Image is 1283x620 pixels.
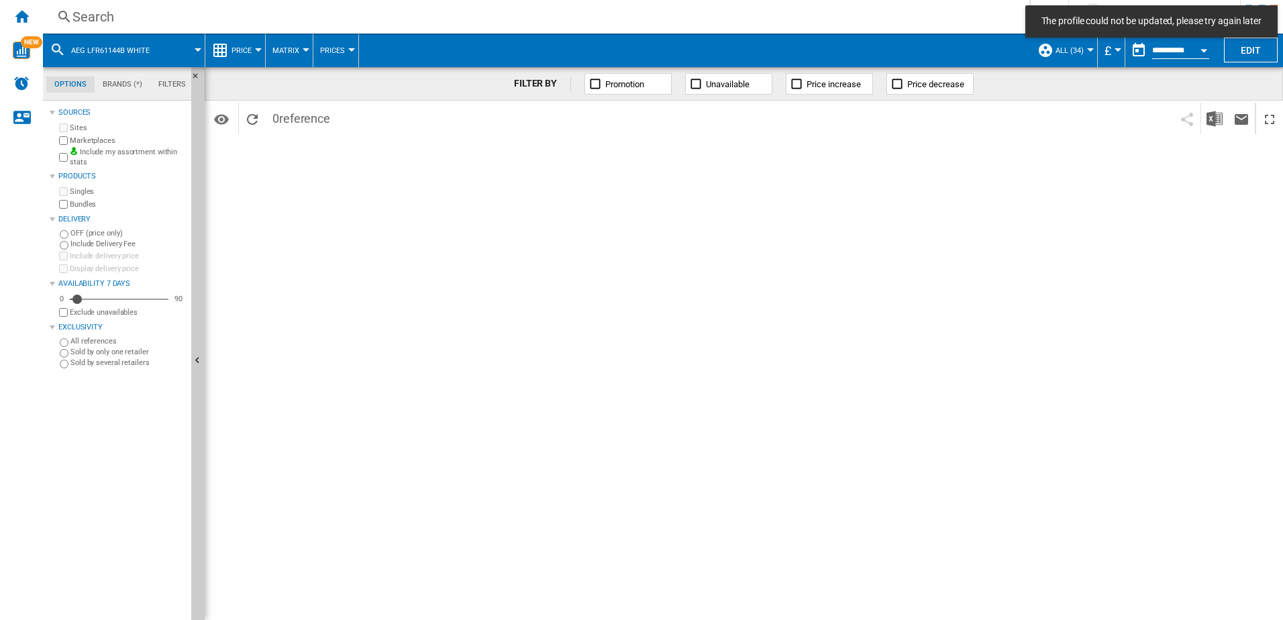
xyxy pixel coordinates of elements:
[907,79,964,89] span: Price decrease
[50,34,198,67] div: AEG LFR61144B WHITE
[191,67,207,91] button: Hide
[58,322,186,333] div: Exclusivity
[70,199,186,209] label: Bundles
[21,36,42,48] span: NEW
[60,349,68,358] input: Sold by only one retailer
[1056,46,1084,55] span: ALL (34)
[70,307,186,317] label: Exclude unavailables
[272,34,306,67] button: Matrix
[60,230,68,239] input: OFF (price only)
[70,251,186,261] label: Include delivery price
[232,46,252,55] span: Price
[1256,103,1283,134] button: Maximize
[71,34,163,67] button: AEG LFR61144B WHITE
[70,147,186,168] label: Include my assortment within stats
[70,347,186,357] label: Sold by only one retailer
[279,111,330,125] span: reference
[1224,38,1278,62] button: Edit
[232,34,258,67] button: Price
[1174,103,1200,134] button: Share this bookmark with others
[13,75,30,91] img: alerts-logo.svg
[46,76,95,93] md-tab-item: Options
[1125,37,1152,64] button: md-calendar
[239,103,266,134] button: Reload
[1105,34,1118,67] button: £
[95,76,150,93] md-tab-item: Brands (*)
[514,77,571,91] div: FILTER BY
[171,294,186,304] div: 90
[685,73,772,95] button: Unavailable
[1105,44,1111,58] span: £
[212,34,258,67] div: Price
[56,294,67,304] div: 0
[58,214,186,225] div: Delivery
[70,147,78,155] img: mysite-bg-18x18.png
[70,239,186,249] label: Include Delivery Fee
[605,79,644,89] span: Promotion
[1098,34,1125,67] md-menu: Currency
[70,264,186,274] label: Display delivery price
[272,46,299,55] span: Matrix
[60,338,68,347] input: All references
[72,7,994,26] div: Search
[58,171,186,182] div: Products
[706,79,750,89] span: Unavailable
[1037,34,1090,67] div: ALL (34)
[13,42,30,59] img: wise-card.svg
[786,73,873,95] button: Price increase
[807,79,861,89] span: Price increase
[266,103,337,131] span: 0
[59,123,68,132] input: Sites
[59,200,68,209] input: Bundles
[58,107,186,118] div: Sources
[60,241,68,250] input: Include Delivery Fee
[320,34,352,67] button: Prices
[150,76,194,93] md-tab-item: Filters
[59,264,68,273] input: Display delivery price
[70,336,186,346] label: All references
[70,228,186,238] label: OFF (price only)
[70,187,186,197] label: Singles
[70,293,168,306] md-slider: Availability
[1201,103,1228,134] button: Download in Excel
[70,123,186,133] label: Sites
[1228,103,1255,134] button: Send this report by email
[1207,111,1223,127] img: excel-24x24.png
[59,252,68,260] input: Include delivery price
[71,46,150,55] span: AEG LFR61144B WHITE
[208,107,235,131] button: Options
[59,136,68,145] input: Marketplaces
[1056,34,1090,67] button: ALL (34)
[1037,15,1266,28] span: The profile could not be updated, please try again later
[60,360,68,368] input: Sold by several retailers
[70,358,186,368] label: Sold by several retailers
[584,73,672,95] button: Promotion
[59,187,68,196] input: Singles
[58,278,186,289] div: Availability 7 Days
[59,308,68,317] input: Display delivery price
[59,149,68,166] input: Include my assortment within stats
[886,73,974,95] button: Price decrease
[70,136,186,146] label: Marketplaces
[320,46,345,55] span: Prices
[1192,36,1216,60] button: Open calendar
